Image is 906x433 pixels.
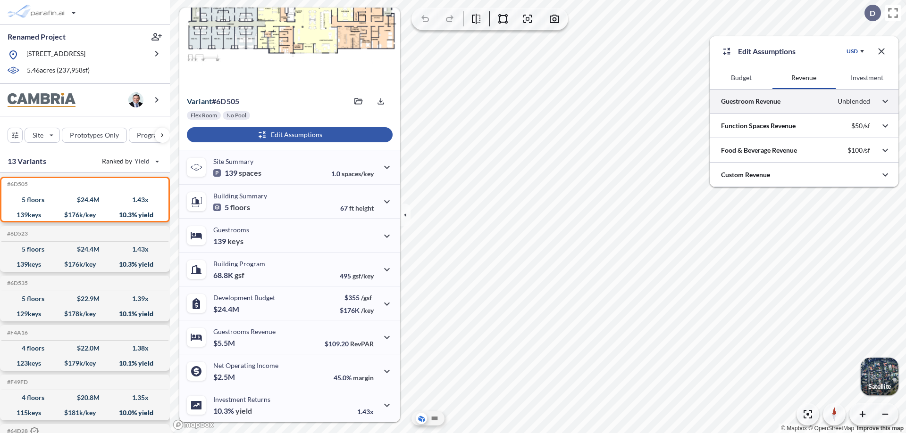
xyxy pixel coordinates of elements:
p: Prototypes Only [70,131,119,140]
p: D [870,9,875,17]
span: /gsf [361,294,372,302]
p: $176K [340,306,374,314]
img: Switcher Image [861,358,898,395]
p: 5.46 acres ( 237,958 sf) [27,65,90,76]
h5: Click to copy the code [5,379,28,385]
span: keys [227,237,243,246]
p: $100/sf [847,146,870,155]
p: Edit Assumptions [738,46,796,57]
a: Improve this map [857,425,904,432]
span: ft [349,204,354,212]
span: margin [353,374,374,382]
p: [STREET_ADDRESS] [26,49,85,61]
p: 45.0% [334,374,374,382]
p: Net Operating Income [213,361,278,369]
p: Development Budget [213,294,275,302]
p: No Pool [226,112,246,119]
span: floors [230,203,250,212]
p: Food & Beverage Revenue [721,146,797,155]
p: Program [137,131,163,140]
p: Building Summary [213,192,267,200]
p: Site Summary [213,157,253,165]
p: Guestrooms [213,226,249,234]
h5: Click to copy the code [5,230,28,237]
h5: Click to copy the code [5,280,28,286]
p: $24.4M [213,304,241,314]
h5: Click to copy the code [5,181,28,188]
p: 67 [340,204,374,212]
span: height [355,204,374,212]
p: Building Program [213,260,265,268]
p: Custom Revenue [721,170,770,180]
span: Yield [134,156,150,166]
span: yield [235,406,252,416]
p: Guestrooms Revenue [213,327,276,335]
p: $355 [340,294,374,302]
p: Renamed Project [8,32,66,42]
p: 1.43x [357,408,374,416]
span: spaces [239,168,261,178]
button: Site [25,128,60,143]
p: 13 Variants [8,155,46,167]
button: Prototypes Only [62,128,127,143]
p: Function Spaces Revenue [721,121,796,131]
p: Investment Returns [213,395,270,403]
button: Budget [710,66,772,89]
button: Program [129,128,180,143]
button: Investment [836,66,898,89]
p: 495 [340,272,374,280]
img: user logo [128,92,143,107]
div: USD [847,48,858,55]
p: Site [33,131,43,140]
span: gsf [235,270,244,280]
p: $2.5M [213,372,236,382]
p: 139 [213,168,261,178]
button: Aerial View [416,413,427,424]
p: $50/sf [851,122,870,130]
button: Switcher ImageSatellite [861,358,898,395]
a: Mapbox [781,425,807,432]
h5: Click to copy the code [5,329,28,336]
button: Ranked by Yield [94,154,165,169]
span: gsf/key [352,272,374,280]
p: 1.0 [331,170,374,178]
p: $5.5M [213,338,236,348]
button: Edit Assumptions [187,127,393,142]
p: $109.20 [325,340,374,348]
button: Site Plan [429,413,440,424]
p: # 6d505 [187,97,239,106]
p: Satellite [868,383,891,390]
p: 5 [213,203,250,212]
span: spaces/key [342,170,374,178]
span: /key [361,306,374,314]
p: 10.3% [213,406,252,416]
a: OpenStreetMap [808,425,854,432]
p: 68.8K [213,270,244,280]
a: Mapbox homepage [173,419,214,430]
span: Variant [187,97,212,106]
span: RevPAR [350,340,374,348]
p: 139 [213,237,243,246]
button: Revenue [772,66,835,89]
p: Flex Room [191,112,217,119]
img: BrandImage [8,93,75,107]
